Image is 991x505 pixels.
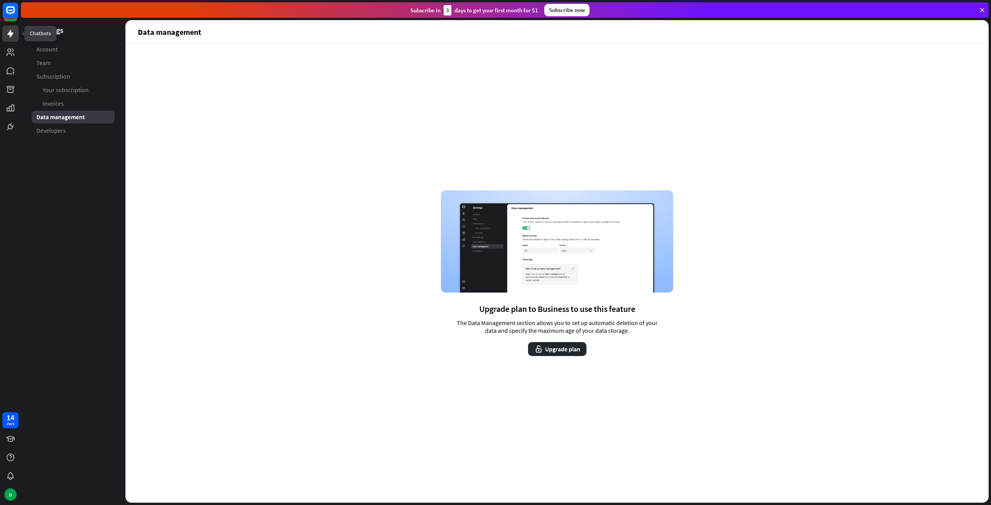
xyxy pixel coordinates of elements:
[2,412,19,428] a: 14 days
[410,5,538,15] div: Subscribe in days to get your first month for $1
[36,72,70,80] span: Subscription
[36,59,51,67] span: Team
[32,56,115,69] a: Team
[444,5,451,15] div: 3
[441,190,673,293] img: Data management page screenshot
[451,319,664,334] span: The Data Management section allows you to set up automatic deletion of your data and specify the ...
[21,25,125,35] header: Settings
[32,70,115,83] a: Subscription
[43,86,89,94] span: Your subscription
[32,124,115,137] a: Developers
[43,99,64,108] span: Invoices
[32,43,115,56] a: Account
[36,127,66,135] span: Developers
[6,3,29,26] button: Open LiveChat chat widget
[544,4,590,16] div: Subscribe now
[36,45,58,53] span: Account
[125,20,989,43] header: Data management
[36,113,85,121] span: Data management
[4,488,17,501] div: D
[528,342,586,356] button: Upgrade plan
[32,84,115,96] a: Your subscription
[7,414,14,421] div: 14
[479,303,635,314] span: Upgrade plan to Business to use this feature
[32,97,115,110] a: Invoices
[7,421,14,426] div: days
